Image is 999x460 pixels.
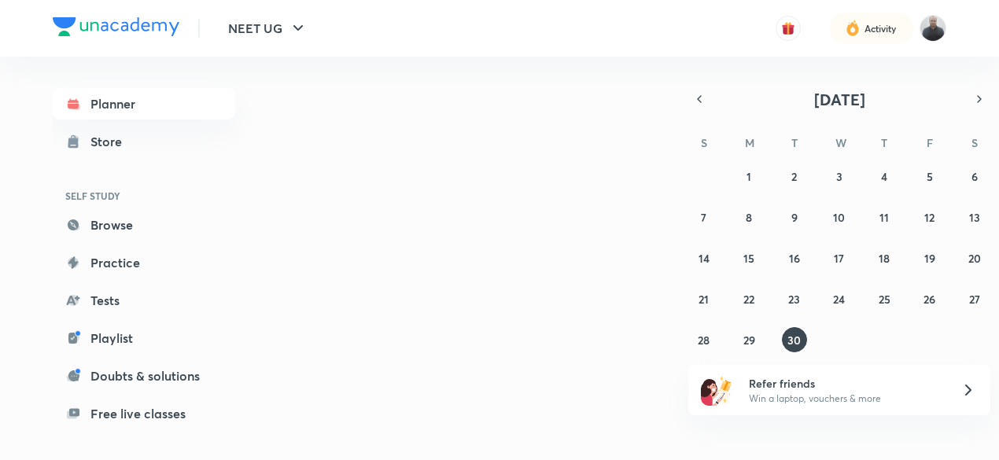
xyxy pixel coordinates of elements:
[745,135,754,150] abbr: Monday
[701,374,732,406] img: referral
[53,126,235,157] a: Store
[699,292,709,307] abbr: September 21, 2025
[219,13,317,44] button: NEET UG
[962,286,987,311] button: September 27, 2025
[788,292,800,307] abbr: September 23, 2025
[782,204,807,230] button: September 9, 2025
[53,88,235,120] a: Planner
[835,135,846,150] abbr: Wednesday
[691,327,717,352] button: September 28, 2025
[834,251,844,266] abbr: September 17, 2025
[53,398,235,429] a: Free live classes
[814,89,865,110] span: [DATE]
[836,169,842,184] abbr: September 3, 2025
[698,333,710,348] abbr: September 28, 2025
[781,21,795,35] img: avatar
[53,17,179,36] img: Company Logo
[827,245,852,270] button: September 17, 2025
[736,327,761,352] button: September 29, 2025
[53,247,235,278] a: Practice
[927,135,933,150] abbr: Friday
[927,169,933,184] abbr: September 5, 2025
[920,15,946,42] img: Mukesh Sharma
[746,210,752,225] abbr: September 8, 2025
[872,204,897,230] button: September 11, 2025
[969,210,980,225] abbr: September 13, 2025
[962,204,987,230] button: September 13, 2025
[968,251,981,266] abbr: September 20, 2025
[881,135,887,150] abbr: Thursday
[827,164,852,189] button: September 3, 2025
[962,245,987,270] button: September 20, 2025
[736,164,761,189] button: September 1, 2025
[782,245,807,270] button: September 16, 2025
[833,210,845,225] abbr: September 10, 2025
[846,19,860,38] img: activity
[699,251,710,266] abbr: September 14, 2025
[691,204,717,230] button: September 7, 2025
[787,333,801,348] abbr: September 30, 2025
[53,360,235,392] a: Doubts & solutions
[881,169,887,184] abbr: September 4, 2025
[879,210,889,225] abbr: September 11, 2025
[971,135,978,150] abbr: Saturday
[53,17,179,40] a: Company Logo
[833,292,845,307] abbr: September 24, 2025
[872,245,897,270] button: September 18, 2025
[53,182,235,209] h6: SELF STUDY
[776,16,801,41] button: avatar
[917,245,942,270] button: September 19, 2025
[53,322,235,354] a: Playlist
[917,204,942,230] button: September 12, 2025
[782,327,807,352] button: September 30, 2025
[691,286,717,311] button: September 21, 2025
[827,286,852,311] button: September 24, 2025
[789,251,800,266] abbr: September 16, 2025
[872,164,897,189] button: September 4, 2025
[791,135,798,150] abbr: Tuesday
[736,245,761,270] button: September 15, 2025
[743,333,755,348] abbr: September 29, 2025
[791,169,797,184] abbr: September 2, 2025
[701,135,707,150] abbr: Sunday
[746,169,751,184] abbr: September 1, 2025
[701,210,706,225] abbr: September 7, 2025
[691,245,717,270] button: September 14, 2025
[969,292,980,307] abbr: September 27, 2025
[743,292,754,307] abbr: September 22, 2025
[736,204,761,230] button: September 8, 2025
[749,375,942,392] h6: Refer friends
[879,292,890,307] abbr: September 25, 2025
[791,210,798,225] abbr: September 9, 2025
[749,392,942,406] p: Win a laptop, vouchers & more
[710,88,968,110] button: [DATE]
[782,286,807,311] button: September 23, 2025
[872,286,897,311] button: September 25, 2025
[917,286,942,311] button: September 26, 2025
[743,251,754,266] abbr: September 15, 2025
[923,292,935,307] abbr: September 26, 2025
[53,209,235,241] a: Browse
[827,204,852,230] button: September 10, 2025
[53,285,235,316] a: Tests
[90,132,131,151] div: Store
[962,164,987,189] button: September 6, 2025
[924,210,934,225] abbr: September 12, 2025
[879,251,890,266] abbr: September 18, 2025
[917,164,942,189] button: September 5, 2025
[782,164,807,189] button: September 2, 2025
[971,169,978,184] abbr: September 6, 2025
[736,286,761,311] button: September 22, 2025
[924,251,935,266] abbr: September 19, 2025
